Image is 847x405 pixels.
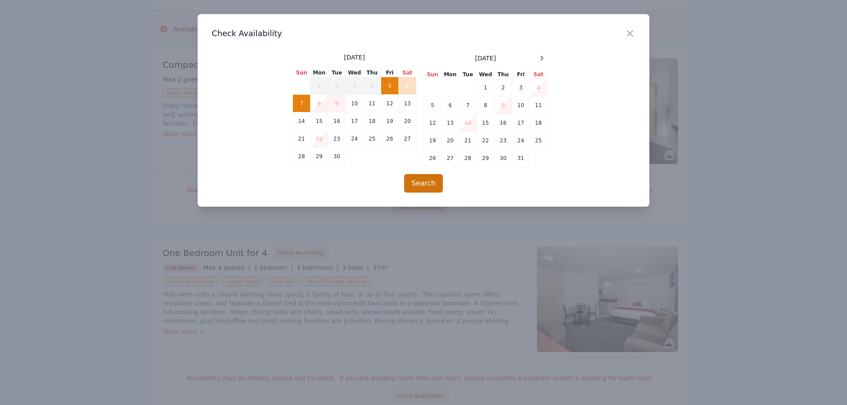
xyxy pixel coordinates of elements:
td: 29 [311,148,328,165]
td: 26 [381,130,399,148]
td: 9 [495,97,512,114]
td: 30 [328,148,346,165]
td: 17 [512,114,530,132]
td: 10 [512,97,530,114]
td: 7 [459,97,477,114]
td: 5 [424,97,442,114]
th: Sun [293,69,311,77]
td: 14 [293,112,311,130]
td: 15 [477,114,495,132]
td: 18 [530,114,547,132]
td: 20 [399,112,416,130]
td: 13 [399,95,416,112]
td: 30 [495,149,512,167]
td: 11 [364,95,381,112]
h3: Check Availability [212,28,635,39]
th: Sun [424,71,442,79]
th: Mon [442,71,459,79]
td: 3 [512,79,530,97]
td: 16 [495,114,512,132]
td: 12 [381,95,399,112]
td: 25 [364,130,381,148]
th: Wed [477,71,495,79]
td: 6 [442,97,459,114]
td: 24 [512,132,530,149]
td: 25 [530,132,547,149]
th: Tue [328,69,346,77]
td: 27 [399,130,416,148]
td: 6 [399,77,416,95]
td: 8 [477,97,495,114]
th: Thu [495,71,512,79]
td: 19 [381,112,399,130]
td: 18 [364,112,381,130]
td: 11 [530,97,547,114]
td: 2 [495,79,512,97]
td: 28 [459,149,477,167]
span: [DATE] [475,54,496,63]
td: 3 [346,77,364,95]
td: 31 [512,149,530,167]
td: 17 [346,112,364,130]
td: 29 [477,149,495,167]
td: 16 [328,112,346,130]
td: 12 [424,114,442,132]
button: Search [404,174,443,193]
td: 4 [364,77,381,95]
span: [DATE] [344,53,365,62]
td: 15 [311,112,328,130]
td: 21 [293,130,311,148]
td: 1 [311,77,328,95]
td: 7 [293,95,311,112]
td: 23 [495,132,512,149]
td: 8 [311,95,328,112]
td: 27 [442,149,459,167]
td: 9 [328,95,346,112]
td: 22 [311,130,328,148]
td: 14 [459,114,477,132]
th: Sat [399,69,416,77]
td: 20 [442,132,459,149]
th: Thu [364,69,381,77]
td: 24 [346,130,364,148]
td: 19 [424,132,442,149]
td: 1 [477,79,495,97]
th: Tue [459,71,477,79]
th: Fri [512,71,530,79]
td: 23 [328,130,346,148]
td: 5 [381,77,399,95]
th: Wed [346,69,364,77]
td: 28 [293,148,311,165]
td: 13 [442,114,459,132]
td: 10 [346,95,364,112]
td: 22 [477,132,495,149]
td: 21 [459,132,477,149]
td: 2 [328,77,346,95]
td: 4 [530,79,547,97]
td: 26 [424,149,442,167]
th: Sat [530,71,547,79]
th: Mon [311,69,328,77]
th: Fri [381,69,399,77]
